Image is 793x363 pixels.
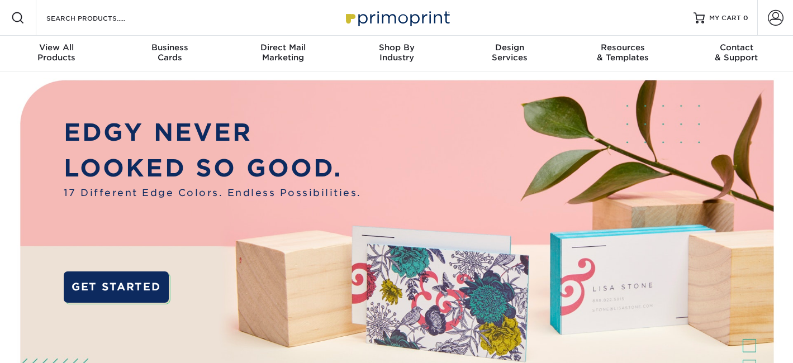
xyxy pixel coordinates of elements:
a: BusinessCards [113,36,227,71]
div: & Templates [567,42,680,63]
span: Contact [680,42,793,52]
div: Cards [113,42,227,63]
div: & Support [680,42,793,63]
a: Contact& Support [680,36,793,71]
div: Marketing [226,42,340,63]
p: EDGY NEVER [64,114,362,150]
a: DesignServices [453,36,567,71]
span: Resources [567,42,680,52]
span: 17 Different Edge Colors. Endless Possibilities. [64,186,362,200]
p: LOOKED SO GOOD. [64,150,362,186]
a: Resources& Templates [567,36,680,71]
span: MY CART [709,13,741,23]
span: Business [113,42,227,52]
span: Design [453,42,567,52]
span: Shop By [340,42,453,52]
span: 0 [743,14,748,22]
input: SEARCH PRODUCTS..... [45,11,154,25]
a: Shop ByIndustry [340,36,453,71]
a: Direct MailMarketing [226,36,340,71]
div: Industry [340,42,453,63]
div: Services [453,42,567,63]
span: Direct Mail [226,42,340,52]
img: Primoprint [341,6,453,30]
a: GET STARTED [64,271,169,303]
